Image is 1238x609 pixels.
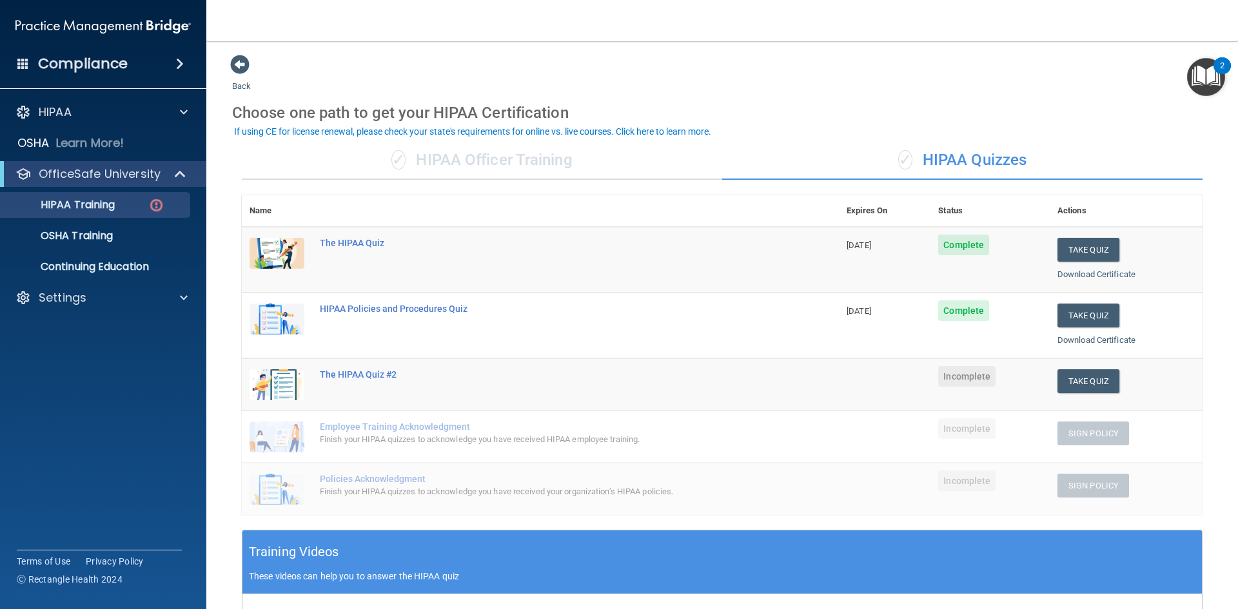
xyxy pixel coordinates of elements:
button: Sign Policy [1057,421,1129,445]
p: Settings [39,290,86,305]
button: Open Resource Center, 2 new notifications [1187,58,1225,96]
p: OSHA Training [8,229,113,242]
div: Employee Training Acknowledgment [320,421,774,432]
p: Continuing Education [8,260,184,273]
a: HIPAA [15,104,188,120]
div: The HIPAA Quiz [320,238,774,248]
h4: Compliance [38,55,128,73]
p: OSHA [17,135,50,151]
div: HIPAA Quizzes [722,141,1203,180]
img: danger-circle.6113f641.png [148,197,164,213]
p: HIPAA [39,104,72,120]
h5: Training Videos [249,541,339,563]
div: Finish your HIPAA quizzes to acknowledge you have received your organization’s HIPAA policies. [320,484,774,499]
button: Take Quiz [1057,304,1119,327]
p: OfficeSafe University [39,166,161,182]
a: Settings [15,290,188,305]
div: Choose one path to get your HIPAA Certification [232,94,1212,131]
div: Finish your HIPAA quizzes to acknowledge you have received HIPAA employee training. [320,432,774,447]
th: Expires On [839,195,930,227]
a: Privacy Policy [86,555,144,568]
a: Download Certificate [1057,269,1135,279]
div: 2 [1220,66,1224,82]
button: If using CE for license renewal, please check your state's requirements for online vs. live cours... [232,125,713,138]
th: Name [242,195,312,227]
img: PMB logo [15,14,191,39]
span: [DATE] [847,240,871,250]
div: HIPAA Policies and Procedures Quiz [320,304,774,314]
th: Actions [1050,195,1203,227]
div: HIPAA Officer Training [242,141,722,180]
a: Download Certificate [1057,335,1135,345]
p: HIPAA Training [8,198,115,211]
div: If using CE for license renewal, please check your state's requirements for online vs. live cours... [234,127,711,136]
span: ✓ [391,150,406,169]
span: Complete [938,300,989,321]
div: The HIPAA Quiz #2 [320,369,774,380]
p: These videos can help you to answer the HIPAA quiz [249,571,1195,581]
a: Back [232,66,251,91]
span: Incomplete [938,470,996,491]
button: Take Quiz [1057,238,1119,262]
span: Incomplete [938,366,996,387]
span: Ⓒ Rectangle Health 2024 [17,573,123,586]
a: Terms of Use [17,555,70,568]
span: ✓ [898,150,912,169]
span: Complete [938,235,989,255]
span: Incomplete [938,418,996,439]
button: Sign Policy [1057,474,1129,498]
span: [DATE] [847,306,871,316]
th: Status [930,195,1050,227]
div: Policies Acknowledgment [320,474,774,484]
button: Take Quiz [1057,369,1119,393]
p: Learn More! [56,135,124,151]
a: OfficeSafe University [15,166,187,182]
